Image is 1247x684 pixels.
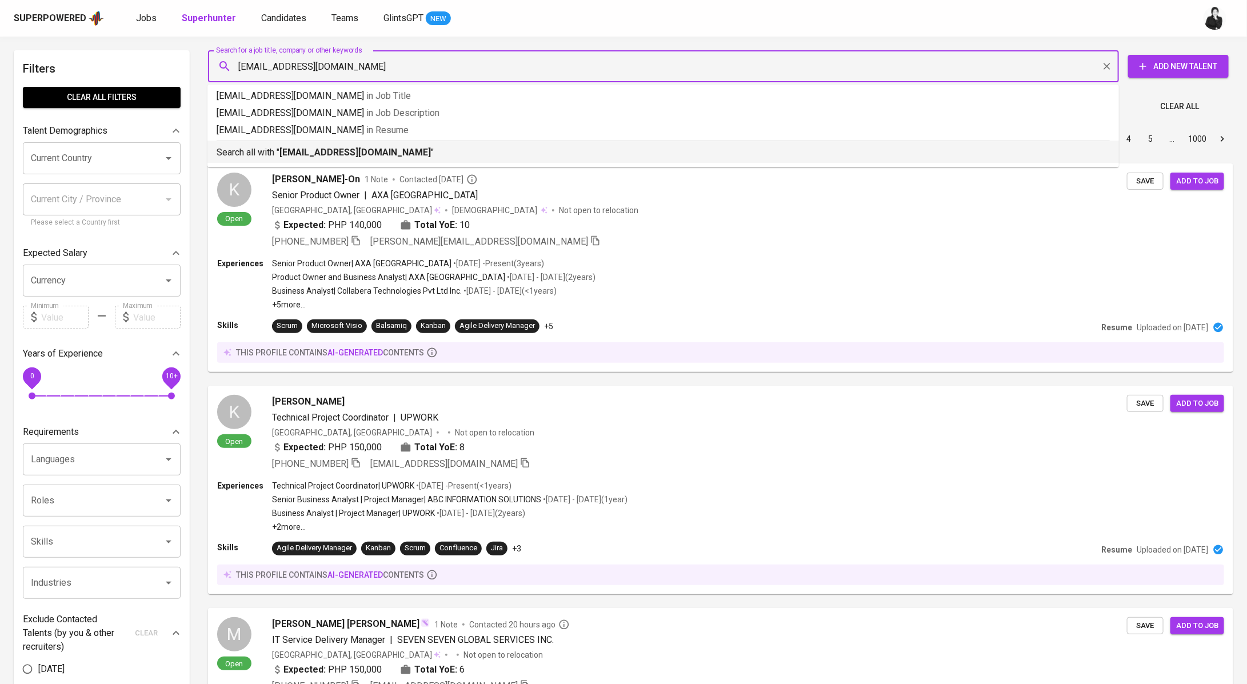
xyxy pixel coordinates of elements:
[451,258,544,269] p: • [DATE] - Present ( 3 years )
[414,480,511,491] p: • [DATE] - Present ( <1 years )
[1099,58,1115,74] button: Clear
[217,542,272,553] p: Skills
[283,218,326,232] b: Expected:
[272,236,349,247] span: [PHONE_NUMBER]
[401,412,438,423] span: UPWORK
[217,173,251,207] div: K
[383,11,451,26] a: GlintsGPT NEW
[512,543,521,554] p: +3
[272,649,441,661] div: [GEOGRAPHIC_DATA], [GEOGRAPHIC_DATA]
[327,348,383,357] span: AI-generated
[1101,322,1132,333] p: Resume
[390,633,393,647] span: |
[366,90,411,101] span: in Job Title
[459,663,465,677] span: 6
[23,59,181,78] h6: Filters
[366,125,409,135] span: in Resume
[272,663,382,677] div: PHP 150,000
[272,458,349,469] span: [PHONE_NUMBER]
[1133,619,1158,633] span: Save
[23,347,103,361] p: Years of Experience
[14,12,86,25] div: Superpowered
[426,13,451,25] span: NEW
[23,242,181,265] div: Expected Salary
[217,395,251,429] div: K
[452,205,539,216] span: [DEMOGRAPHIC_DATA]
[469,619,570,630] span: Contacted 20 hours ago
[414,441,457,454] b: Total YoE:
[1133,175,1158,188] span: Save
[236,347,424,358] p: this profile contains contents
[217,106,1110,120] p: [EMAIL_ADDRESS][DOMAIN_NAME]
[182,13,236,23] b: Superhunter
[1127,395,1164,413] button: Save
[272,507,435,519] p: Business Analyst | Project Manager | UPWORK
[405,543,426,554] div: Scrum
[161,273,177,289] button: Open
[272,299,595,310] p: +5 more ...
[272,441,382,454] div: PHP 150,000
[182,11,238,26] a: Superhunter
[133,306,181,329] input: Value
[161,534,177,550] button: Open
[272,427,432,438] div: [GEOGRAPHIC_DATA], [GEOGRAPHIC_DATA]
[23,421,181,443] div: Requirements
[272,190,359,201] span: Senior Product Owner
[370,236,588,247] span: [PERSON_NAME][EMAIL_ADDRESS][DOMAIN_NAME]
[1128,55,1229,78] button: Add New Talent
[272,285,462,297] p: Business Analyst | Collabera Technologies Pvt Ltd Inc.
[399,174,478,185] span: Contacted [DATE]
[459,441,465,454] span: 8
[221,659,248,669] span: Open
[208,163,1233,372] a: KOpen[PERSON_NAME]-On1 NoteContacted [DATE]Senior Product Owner|AXA [GEOGRAPHIC_DATA][GEOGRAPHIC_...
[217,480,272,491] p: Experiences
[1127,173,1164,190] button: Save
[435,507,525,519] p: • [DATE] - [DATE] ( 2 years )
[1213,130,1232,148] button: Go to next page
[272,634,385,645] span: IT Service Delivery Manager
[1031,130,1233,148] nav: pagination navigation
[217,89,1110,103] p: [EMAIL_ADDRESS][DOMAIN_NAME]
[38,662,65,676] span: [DATE]
[311,321,362,331] div: Microsoft Visio
[1170,395,1224,413] button: Add to job
[1170,173,1224,190] button: Add to job
[1137,59,1220,74] span: Add New Talent
[439,543,477,554] div: Confluence
[272,395,345,409] span: [PERSON_NAME]
[217,617,251,651] div: M
[331,11,361,26] a: Teams
[31,217,173,229] p: Please select a Country first
[272,271,505,283] p: Product Owner and Business Analyst | AXA [GEOGRAPHIC_DATA]
[370,458,518,469] span: [EMAIL_ADDRESS][DOMAIN_NAME]
[466,174,478,185] svg: By Philippines recruiter
[23,87,181,108] button: Clear All filters
[261,13,306,23] span: Candidates
[272,494,541,505] p: Senior Business Analyst | Project Manager | ABC INFORMATION SOLUTIONS
[414,218,457,232] b: Total YoE:
[89,10,104,27] img: app logo
[279,147,431,158] b: [EMAIL_ADDRESS][DOMAIN_NAME]
[221,437,248,446] span: Open
[383,13,423,23] span: GlintsGPT
[364,189,367,202] span: |
[1204,7,1226,30] img: medwi@glints.com
[414,663,457,677] b: Total YoE:
[23,613,128,654] p: Exclude Contacted Talents (by you & other recruiters)
[272,521,628,533] p: +2 more ...
[1163,133,1181,145] div: …
[544,321,553,332] p: +5
[558,619,570,630] svg: By Philippines recruiter
[1141,130,1160,148] button: Go to page 5
[462,285,557,297] p: • [DATE] - [DATE] ( <1 years )
[277,543,352,554] div: Agile Delivery Manager
[559,205,638,216] p: Not open to relocation
[331,13,358,23] span: Teams
[161,493,177,509] button: Open
[23,124,107,138] p: Talent Demographics
[376,321,407,331] div: Balsamiq
[459,321,535,331] div: Agile Delivery Manager
[23,119,181,142] div: Talent Demographics
[217,146,1110,159] p: Search all with " "
[272,617,419,631] span: [PERSON_NAME] [PERSON_NAME]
